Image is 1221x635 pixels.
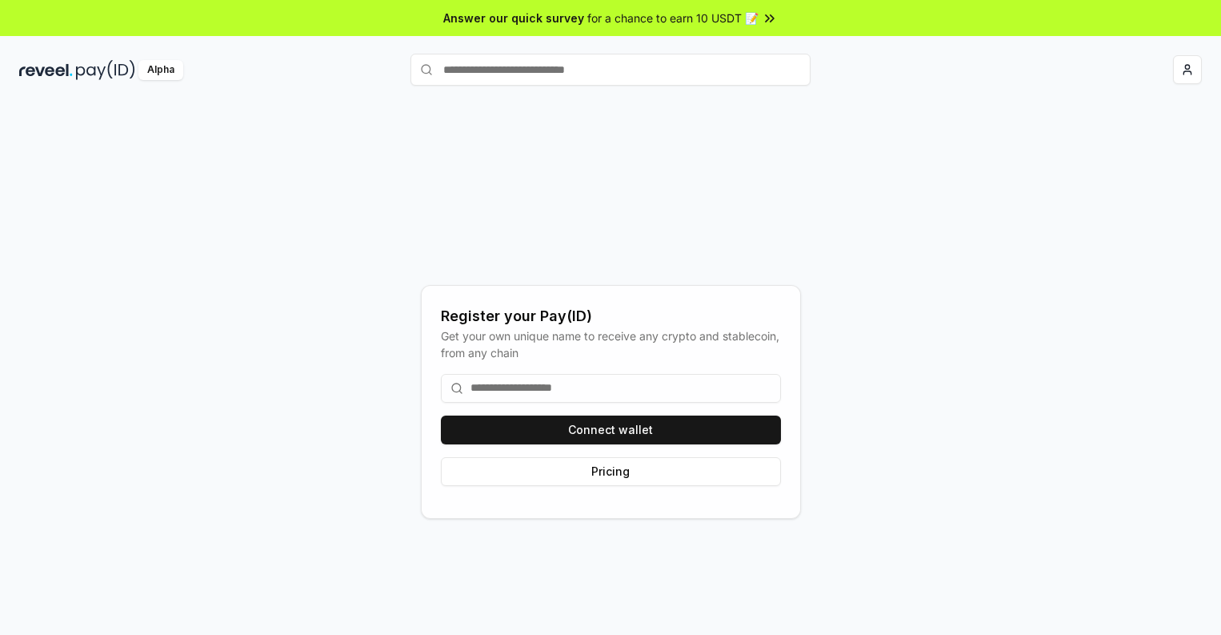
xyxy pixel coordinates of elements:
span: Answer our quick survey [443,10,584,26]
div: Register your Pay(ID) [441,305,781,328]
div: Alpha [138,60,183,80]
span: for a chance to earn 10 USDT 📝 [587,10,759,26]
div: Get your own unique name to receive any crypto and stablecoin, from any chain [441,328,781,361]
img: pay_id [76,60,135,80]
img: reveel_dark [19,60,73,80]
button: Pricing [441,457,781,486]
button: Connect wallet [441,416,781,444]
